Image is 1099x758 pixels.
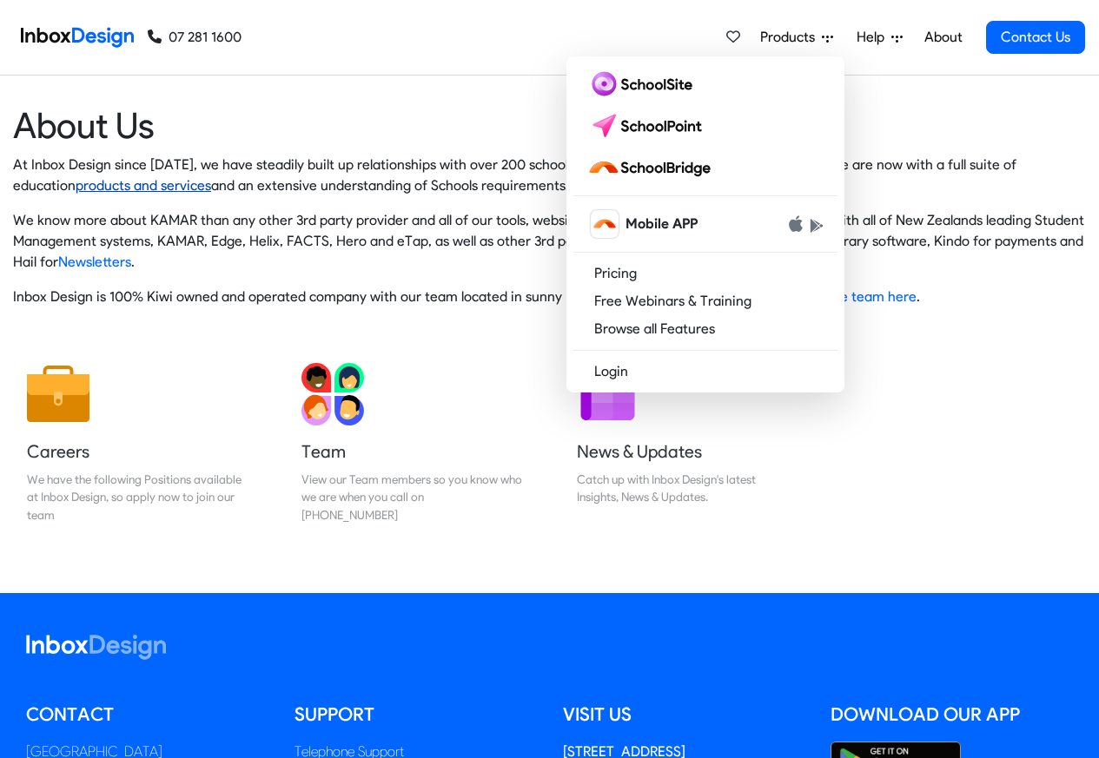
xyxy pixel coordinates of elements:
[587,112,710,140] img: schoolpoint logo
[27,363,89,425] img: 2022_01_13_icon_job.svg
[573,358,837,386] a: Login
[587,154,718,181] img: schoolbridge logo
[573,287,837,315] a: Free Webinars & Training
[577,439,798,464] h5: News & Updates
[295,702,537,728] h5: Support
[27,471,248,524] div: We have the following Positions available at Inbox Design, so apply now to join our team
[831,702,1073,728] h5: Download our App
[919,20,967,55] a: About
[26,702,268,728] h5: Contact
[577,471,798,506] div: Catch up with Inbox Design's latest Insights, News & Updates.
[760,27,822,48] span: Products
[857,27,891,48] span: Help
[301,363,364,425] img: 2022_01_13_icon_team.svg
[753,20,840,55] a: Products
[563,702,805,728] h5: Visit us
[13,349,262,537] a: Careers We have the following Positions available at Inbox Design, so apply now to join our team
[577,363,639,425] img: 2022_01_12_icon_newsletter.svg
[573,260,837,287] a: Pricing
[301,439,522,464] h5: Team
[566,56,844,392] div: Products
[13,155,1086,196] p: At Inbox Design since [DATE], we have steadily built up relationships with over 200 schools aroun...
[301,471,522,524] div: View our Team members so you know who we are when you call on [PHONE_NUMBER]
[587,70,699,98] img: schoolsite logo
[27,439,248,464] h5: Careers
[76,177,211,194] a: products and services
[573,203,837,245] a: schoolbridge icon Mobile APP
[986,21,1085,54] a: Contact Us
[26,635,166,660] img: logo_inboxdesign_white.svg
[563,349,811,537] a: News & Updates Catch up with Inbox Design's latest Insights, News & Updates.
[591,210,619,238] img: schoolbridge icon
[626,214,698,234] span: Mobile APP
[148,27,242,48] a: 07 281 1600
[13,103,1086,148] heading: About Us
[791,288,917,305] a: meet the team here
[850,20,910,55] a: Help
[58,254,131,270] a: Newsletters
[573,315,837,343] a: Browse all Features
[288,349,536,537] a: Team View our Team members so you know who we are when you call on [PHONE_NUMBER]
[13,210,1086,273] p: We know more about KAMAR than any other 3rd party provider and all of our tools, websites and Sch...
[13,287,1086,307] p: Inbox Design is 100% Kiwi owned and operated company with our team located in sunny [GEOGRAPHIC_D...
